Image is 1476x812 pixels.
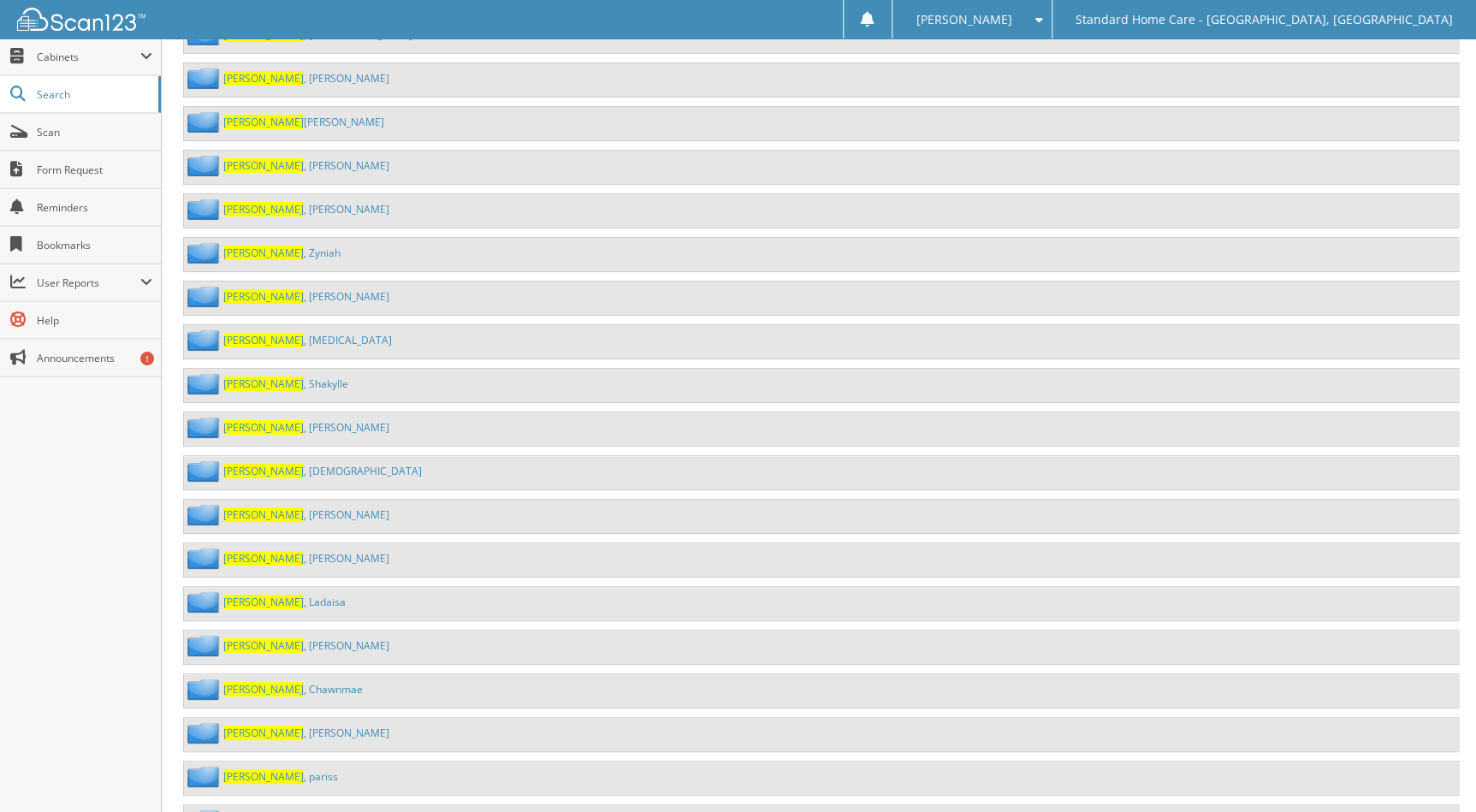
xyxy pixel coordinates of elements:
span: Form Request [37,163,152,177]
a: [PERSON_NAME], [PERSON_NAME] [223,158,389,173]
span: Scan [37,125,152,139]
span: [PERSON_NAME] [223,420,304,435]
img: folder2.png [187,766,223,787]
img: folder2.png [187,155,223,176]
a: [PERSON_NAME], [PERSON_NAME] [223,420,389,435]
span: [PERSON_NAME] [223,464,304,478]
img: folder2.png [187,286,223,307]
a: [PERSON_NAME][PERSON_NAME] [223,115,384,129]
a: [PERSON_NAME], [PERSON_NAME] [223,638,389,653]
span: Help [37,313,152,328]
span: Standard Home Care - [GEOGRAPHIC_DATA], [GEOGRAPHIC_DATA] [1076,15,1453,25]
img: folder2.png [187,504,223,525]
img: folder2.png [187,417,223,438]
a: [PERSON_NAME], Ladaisa [223,595,346,609]
img: folder2.png [187,373,223,394]
div: 1 [140,352,154,365]
span: [PERSON_NAME] [223,289,304,304]
span: Reminders [37,200,152,215]
span: Bookmarks [37,238,152,252]
img: folder2.png [187,68,223,89]
img: scan123-logo-white.svg [17,8,145,31]
img: folder2.png [187,199,223,220]
span: [PERSON_NAME] [223,595,304,609]
a: [PERSON_NAME], [PERSON_NAME] [223,202,389,216]
a: [PERSON_NAME], Chawnmae [223,682,363,696]
img: folder2.png [187,111,223,133]
img: folder2.png [187,591,223,613]
img: folder2.png [187,329,223,351]
span: [PERSON_NAME] [223,507,304,522]
a: [PERSON_NAME], [PERSON_NAME] [223,289,389,304]
span: [PERSON_NAME] [223,333,304,347]
a: [PERSON_NAME], [PERSON_NAME] [223,71,389,86]
span: Cabinets [37,50,140,64]
span: [PERSON_NAME] [223,115,304,129]
span: [PERSON_NAME] [223,769,304,784]
a: [PERSON_NAME], pariss [223,769,338,784]
span: [PERSON_NAME] [223,682,304,696]
img: folder2.png [187,548,223,569]
span: Announcements [37,351,152,365]
a: [PERSON_NAME], Shakylle [223,376,348,391]
a: [PERSON_NAME], [PERSON_NAME] [223,551,389,566]
img: folder2.png [187,722,223,744]
span: User Reports [37,276,140,290]
img: folder2.png [187,635,223,656]
a: [PERSON_NAME], [PERSON_NAME] [223,726,389,740]
span: [PERSON_NAME] [223,158,304,173]
span: [PERSON_NAME] [223,726,304,740]
span: [PERSON_NAME] [223,376,304,391]
img: folder2.png [187,242,223,264]
a: [PERSON_NAME], [MEDICAL_DATA] [223,333,392,347]
span: [PERSON_NAME] [223,202,304,216]
span: [PERSON_NAME] [916,15,1011,25]
span: Search [37,87,150,102]
span: [PERSON_NAME] [223,246,304,260]
a: [PERSON_NAME], Zyniah [223,246,341,260]
span: [PERSON_NAME] [223,551,304,566]
span: [PERSON_NAME] [223,71,304,86]
a: [PERSON_NAME], [DEMOGRAPHIC_DATA] [223,464,422,478]
img: folder2.png [187,679,223,700]
span: [PERSON_NAME] [223,638,304,653]
img: folder2.png [187,460,223,482]
a: [PERSON_NAME], [PERSON_NAME] [223,507,389,522]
